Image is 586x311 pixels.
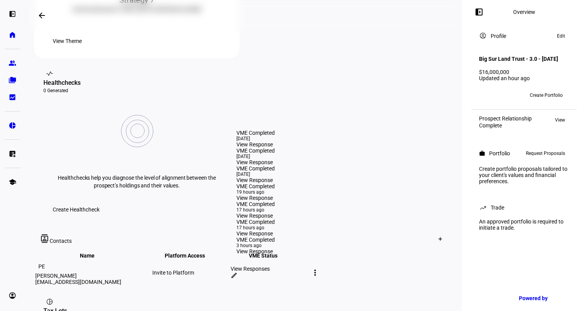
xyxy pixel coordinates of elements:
span: View Response [236,230,273,237]
eth-mat-symbol: account_circle [9,292,16,299]
div: Invite to Platform [152,270,229,276]
span: Create Healthcheck [53,202,100,217]
eth-mat-symbol: folder_copy [9,76,16,84]
div: 0 Generated [43,88,230,94]
div: VME Completed [236,183,275,189]
div: VME Completed [236,201,275,207]
span: Request Proposals [526,149,565,158]
plt-vme-status-item: VME Completed [236,165,275,177]
div: Trade [491,204,504,211]
a: bid_landscape [5,89,20,105]
plt-vme-status-item: VME Completed [236,219,275,230]
eth-panel-overview-card-header: Trade [479,203,569,212]
span: Edit [557,31,565,41]
span: View Response [236,159,273,165]
div: [DATE] [236,172,275,177]
div: VME Completed [236,219,275,225]
div: Complete [479,122,532,129]
button: Create Healthcheck [43,202,109,217]
a: Powered by [515,291,574,305]
p: Healthchecks help you diagnose the level of alignment between the prospect’s holdings and their v... [56,174,218,189]
span: View Response [236,248,273,254]
a: group [5,55,20,71]
a: folder_copy [5,72,20,88]
div: PE [35,260,48,273]
div: Updated an hour ago [479,75,569,81]
span: Contacts [50,238,72,244]
a: home [5,27,20,43]
div: Create portfolio proposals tailored to your client's values and financial preferences. [474,163,574,187]
h4: Big Sur Land Trust - 3.0 - [DATE] [479,56,558,62]
eth-panel-overview-card-header: Profile [479,31,569,41]
div: [EMAIL_ADDRESS][DOMAIN_NAME] [35,279,151,285]
mat-icon: vital_signs [46,70,53,77]
eth-mat-symbol: home [9,31,16,39]
div: VME Completed [236,237,275,243]
div: An approved portfolio is required to initiate a trade. [474,215,574,234]
span: View [555,115,565,125]
span: View Response [236,141,273,148]
span: View Response [236,213,273,219]
span: Platform Access [165,253,217,259]
div: Overview [513,9,535,15]
button: Edit [553,31,569,41]
div: 3 hours ago [236,243,275,248]
div: Healthchecks [43,78,230,88]
span: View Response [236,195,273,201]
div: 17 hours ago [236,225,275,230]
div: View Responses [231,266,307,272]
eth-panel-overview-card-header: Portfolio [479,149,569,158]
div: [DATE] [236,154,275,159]
a: pie_chart [5,118,20,133]
mat-icon: arrow_backwards [37,11,47,20]
div: 19 hours ago [236,189,275,195]
span: Create Portfolio [530,89,563,101]
mat-icon: more_vert [310,268,320,277]
eth-mat-symbol: school [9,178,16,186]
eth-mat-symbol: pie_chart [9,122,16,129]
plt-vme-status-item: VME Completed [236,201,275,213]
eth-mat-symbol: group [9,59,16,67]
div: Profile [491,33,506,39]
mat-icon: left_panel_open [474,7,484,17]
div: VME Completed [236,165,275,172]
div: 17 hours ago [236,207,275,213]
eth-mat-symbol: list_alt_add [9,150,16,158]
plt-vme-status-item: VME Completed [236,237,275,248]
mat-icon: trending_up [479,204,487,211]
plt-vme-status-item: VME Completed [236,130,275,141]
span: View Response [236,177,273,183]
div: [PERSON_NAME] [35,273,151,279]
plt-vme-status-item: VME Completed [236,148,275,159]
div: [DATE] [236,136,275,141]
button: View [551,115,569,125]
button: Create Portfolio [524,89,569,101]
mat-icon: edit [231,272,238,279]
div: $16,000,000 [479,69,569,75]
button: Request Proposals [522,149,569,158]
mat-icon: contacts [40,234,50,243]
plt-vme-status-item: VME Completed [236,183,275,195]
span: GM [482,93,489,98]
span: Name [80,253,106,259]
div: Portfolio [489,150,510,156]
div: Prospect Relationship [479,115,532,122]
span: View Theme [53,33,82,49]
eth-mat-symbol: bid_landscape [9,93,16,101]
span: CK [494,93,500,98]
div: VME Completed [236,130,275,136]
mat-icon: work [479,150,485,156]
eth-mat-symbol: left_panel_open [9,10,16,18]
div: VME Completed [236,148,275,154]
button: View Theme [43,33,91,49]
mat-icon: account_circle [479,32,487,40]
mat-icon: pie_chart [46,298,53,306]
